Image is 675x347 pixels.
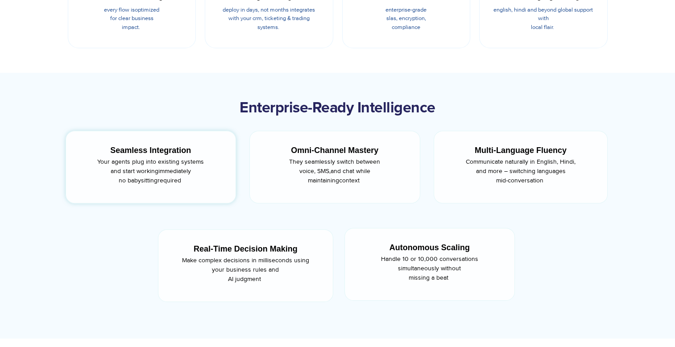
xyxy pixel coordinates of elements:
[119,177,157,184] span: no babysitting
[223,6,315,31] span: Deploy in days, not months integrates with your CRM, ticketing & trading systems.
[83,145,219,157] div: Seamless Integration
[493,6,593,31] span: English, Hindi and beyond global support with local flair.
[97,158,204,175] span: Your agents plug into existing systems and start working
[331,167,370,175] span: and chat while
[157,177,181,184] span: required
[158,167,191,175] span: immediately
[451,145,591,157] div: Multi-Language Fluency
[386,15,426,31] span: SLAs, encryption, compliance
[289,158,380,175] span: They seamlessly switch between voice, SMS,
[63,99,612,117] h2: Enterprise-Ready Intelligence
[466,158,576,184] span: Communicate naturally in English, Hindi, and more – switching languages mid-conversation
[104,6,135,13] span: Every flow is
[361,242,498,254] div: Autonomous Scaling
[175,243,316,255] div: Real-Time Decision Making
[385,6,427,13] span: Enterprise-grade
[308,177,339,184] span: maintaining
[381,255,478,281] span: Handle 10 or 10,000 conversations simultaneously without missing a beat
[135,6,159,13] span: optimized
[266,145,403,157] div: Omni-Channel Mastery
[182,256,309,283] span: Make complex decisions in milliseconds using your business rules and AI judgment
[339,177,360,184] span: context
[110,15,153,31] span: for clear business impact.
